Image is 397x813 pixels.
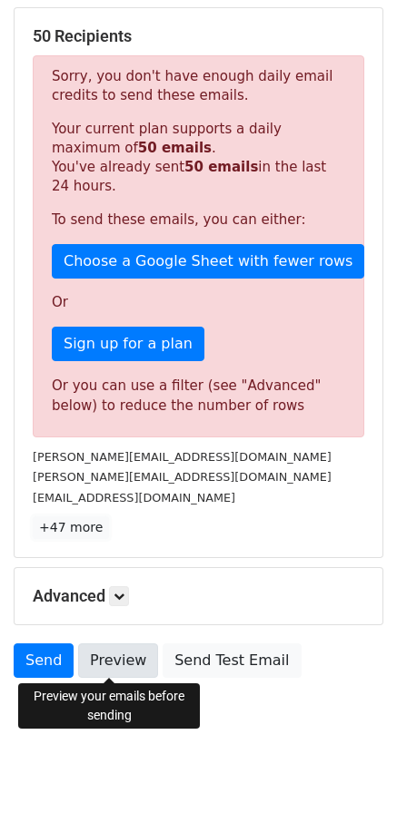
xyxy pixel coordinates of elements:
[33,586,364,606] h5: Advanced
[33,26,364,46] h5: 50 Recipients
[18,683,200,729] div: Preview your emails before sending
[14,643,74,678] a: Send
[52,327,204,361] a: Sign up for a plan
[78,643,158,678] a: Preview
[306,726,397,813] iframe: Chat Widget
[52,376,345,416] div: Or you can use a filter (see "Advanced" below) to reduce the number of rows
[184,159,258,175] strong: 50 emails
[52,67,345,105] p: Sorry, you don't have enough daily email credits to send these emails.
[33,470,332,484] small: [PERSON_NAME][EMAIL_ADDRESS][DOMAIN_NAME]
[52,293,345,312] p: Or
[33,450,332,464] small: [PERSON_NAME][EMAIL_ADDRESS][DOMAIN_NAME]
[163,643,301,678] a: Send Test Email
[52,244,364,279] a: Choose a Google Sheet with fewer rows
[33,516,109,539] a: +47 more
[52,211,345,230] p: To send these emails, you can either:
[52,120,345,196] p: Your current plan supports a daily maximum of . You've already sent in the last 24 hours.
[33,491,235,504] small: [EMAIL_ADDRESS][DOMAIN_NAME]
[138,140,212,156] strong: 50 emails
